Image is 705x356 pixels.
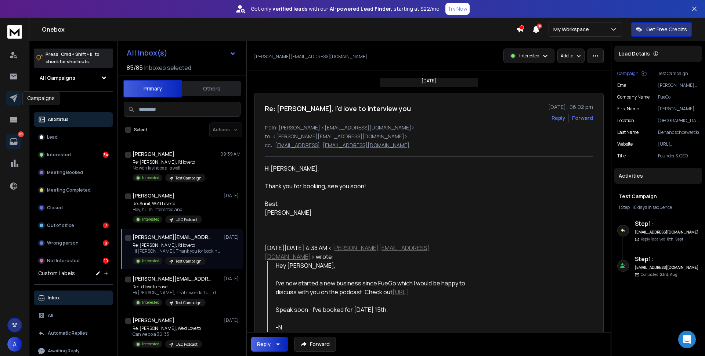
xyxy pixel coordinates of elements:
[47,134,58,140] p: Lead
[224,193,241,199] p: [DATE]
[641,236,683,242] p: Reply Received
[632,204,672,210] span: 16 days in sequence
[448,5,467,13] p: Try Now
[220,151,241,157] p: 09:39 AM
[48,117,69,122] p: All Status
[7,337,22,352] button: A
[265,124,593,131] p: from: [PERSON_NAME] <[EMAIL_ADDRESS][DOMAIN_NAME]>
[182,81,241,97] button: Others
[34,236,113,250] button: Wrong person9
[572,114,593,122] div: Forward
[48,295,60,301] p: Inbox
[142,217,159,222] p: Interested
[142,300,159,305] p: Interested
[127,49,167,57] h1: All Inbox(s)
[48,313,53,318] p: All
[133,290,221,296] p: Hi [PERSON_NAME], That’s wonderful, I’d be
[133,331,202,337] p: Can we do a 30-35
[176,175,201,181] p: Test Campaign
[617,118,634,124] p: location
[617,106,639,112] p: First Name
[133,192,174,199] h1: [PERSON_NAME]
[142,341,159,347] p: Interested
[134,127,147,133] label: Select
[22,91,59,105] div: Campaigns
[34,112,113,127] button: All Status
[641,272,677,277] p: Contacted
[127,63,143,72] span: 85 / 85
[422,78,436,84] p: [DATE]
[667,236,683,242] span: 8th, Sept
[133,207,202,213] p: Hey, hi I’m interested and
[34,308,113,323] button: All
[265,199,479,208] div: Best,
[176,259,201,264] p: Test Campaign
[617,153,626,159] p: title
[635,265,699,270] h6: [EMAIL_ADDRESS][DOMAIN_NAME]
[103,258,109,264] div: 10
[103,240,109,246] div: 9
[34,97,113,108] h3: Filters
[48,348,80,354] p: Awaiting Reply
[265,244,430,261] a: [PERSON_NAME][EMAIL_ADDRESS][DOMAIN_NAME]
[646,26,687,33] p: Get Free Credits
[548,103,593,111] p: [DATE] : 06:02 pm
[34,71,113,85] button: All Campaigns
[133,201,202,207] p: Re: Sunil, We'd Love to
[123,80,182,97] button: Primary
[617,82,629,88] p: Email
[48,330,88,336] p: Automatic Replies
[47,152,71,158] p: Interested
[224,276,241,282] p: [DATE]
[121,46,242,60] button: All Inbox(s)
[224,317,241,323] p: [DATE]
[133,242,221,248] p: Re: [PERSON_NAME], I'd love to
[635,229,699,235] h6: [EMAIL_ADDRESS][DOMAIN_NAME]
[18,131,24,137] p: 60
[553,26,592,33] p: My Workspace
[552,114,565,122] button: Reply
[445,3,470,15] button: Try Now
[658,82,699,88] p: [PERSON_NAME][EMAIL_ADDRESS][DOMAIN_NAME]
[133,165,206,171] p: No worries hope alls well.
[133,275,213,282] h1: [PERSON_NAME][EMAIL_ADDRESS][DOMAIN_NAME]
[103,222,109,228] div: 7
[265,182,479,191] div: Thank you for booking, see you soon!
[34,253,113,268] button: Not Interested10
[658,118,699,124] p: [GEOGRAPHIC_DATA]
[619,204,698,210] div: |
[47,258,80,264] p: Not Interested
[658,106,699,112] p: [PERSON_NAME]
[38,270,75,277] h3: Custom Labels
[658,129,699,135] p: Dehandschoewercker
[658,141,699,147] p: [URL][DOMAIN_NAME]
[251,5,440,13] p: Get only with our starting at $22/mo
[265,103,411,114] h1: Re: [PERSON_NAME], I'd love to interview you
[40,74,75,82] h1: All Campaigns
[619,204,630,210] span: 1 Step
[619,193,698,200] h1: Test Campaign
[60,50,93,58] span: Cmd + Shift + k
[47,187,91,193] p: Meeting Completed
[133,150,174,158] h1: [PERSON_NAME]
[133,284,221,290] p: Re: I'd love to have
[265,133,593,140] p: to: <[PERSON_NAME][EMAIL_ADDRESS][DOMAIN_NAME]>
[254,54,367,60] p: [PERSON_NAME][EMAIL_ADDRESS][DOMAIN_NAME]
[34,130,113,145] button: Lead
[660,272,677,277] span: 23rd, Aug
[658,71,699,76] p: Test Campaign
[224,234,241,240] p: [DATE]
[678,331,696,348] div: Open Intercom Messenger
[34,183,113,197] button: Meeting Completed
[6,134,21,149] a: 60
[176,217,198,222] p: U&O Podcast
[251,337,288,352] button: Reply
[47,222,74,228] p: Out of office
[34,147,113,162] button: Interested34
[635,219,699,228] h6: Step 1 :
[635,254,699,263] h6: Step 1 :
[133,248,221,254] p: Hi [PERSON_NAME], Thank you for booking,
[7,25,22,39] img: logo
[265,142,272,149] p: cc:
